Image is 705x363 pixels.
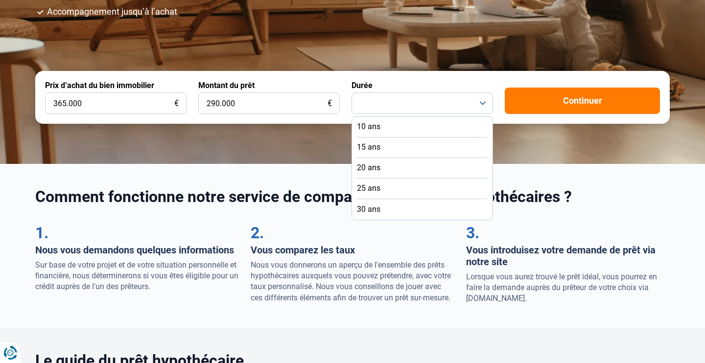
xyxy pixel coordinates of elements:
[45,81,154,90] label: Prix d’achat du bien immobilier
[251,260,454,304] p: Nous vous donnerons un aperçu de l'ensemble des prêts hypothécaires auxquels vous pouvez prétendr...
[35,224,48,242] span: 1.
[35,187,670,206] h2: Comment fonctionne notre service de comparaison de prêts hypothécaires ?
[357,162,380,173] span: 20 ans
[466,244,670,268] h3: Vous introduisez votre demande de prêt via notre site
[466,272,670,304] p: Lorsque vous aurez trouvé le prêt idéal, vous pourrez en faire la demande auprès du prêteur de vo...
[466,224,479,242] span: 3.
[352,81,373,90] label: Durée
[251,224,264,242] span: 2.
[174,99,179,108] span: €
[198,81,255,90] label: Montant du prêt
[357,204,380,215] span: 30 ans
[35,260,239,293] p: Sur base de votre projet et de votre situation personnelle et financière, nous déterminerons si v...
[47,7,670,16] li: Accompagnement jusqu’à l’achat
[357,121,380,132] span: 10 ans
[505,88,660,114] button: Continuer
[357,183,380,194] span: 25 ans
[328,99,332,108] span: €
[35,244,239,256] h3: Nous vous demandons quelques informations
[357,142,380,153] span: 15 ans
[251,244,454,256] h3: Vous comparez les taux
